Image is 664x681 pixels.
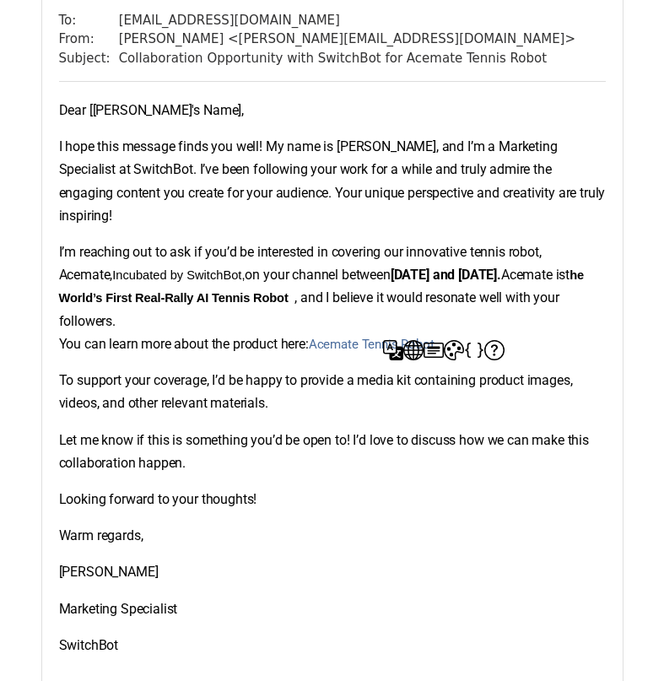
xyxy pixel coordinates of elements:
[309,337,435,352] span: Acemate Tennis Robot
[580,600,664,681] iframe: Chat Widget
[59,268,587,305] span: he World’s First Real-Rally AI Tennis Robot
[59,429,606,474] p: Let me know if this is something you’d be open to! I’d love to discuss how we can make this colla...
[59,99,606,122] p: Dear [[PERSON_NAME]'s Name],
[59,597,606,620] p: Marketing Specialist
[59,369,606,414] p: To support your coverage, I’d be happy to provide a media kit containing product images, videos, ...
[391,267,501,283] b: [DATE] and [DATE].
[59,49,119,68] td: Subject:
[59,135,606,227] p: I hope this message finds you well! My name is [PERSON_NAME], and I’m a Marketing Specialist at S...
[119,11,575,30] td: [EMAIL_ADDRESS][DOMAIN_NAME]
[245,267,565,283] span: on your channel between Acemate is
[59,488,606,511] p: Looking forward to your thoughts!
[59,560,606,583] p: [PERSON_NAME]
[112,268,245,282] span: Incubated by SwitchBot,
[59,30,119,49] td: From:
[59,241,606,355] p: I’m reaching out to ask if you’d be interested in covering our innovative tennis robot, Acemate, t
[59,11,119,30] td: To:
[59,634,606,657] p: SwitchBot
[119,49,575,68] td: Collaboration Opportunity with SwitchBot for Acemate Tennis Robot
[59,524,606,547] p: Warm regards,
[580,600,664,681] div: 聊天小组件
[119,30,575,49] td: [PERSON_NAME] < [PERSON_NAME][EMAIL_ADDRESS][DOMAIN_NAME] >
[435,336,438,352] span: .
[59,289,559,351] span: , and I believe it would resonate well with your followers. You can learn more about the product ...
